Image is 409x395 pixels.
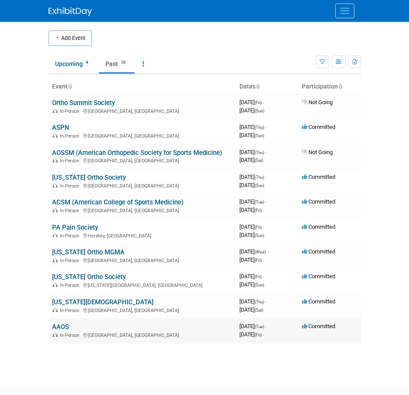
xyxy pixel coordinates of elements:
[60,233,82,239] span: In-Person
[255,300,264,304] span: (Thu)
[49,79,236,94] th: Event
[255,83,260,90] a: Sort by Start Date
[118,59,128,66] span: 10
[265,149,267,155] span: -
[255,175,264,180] span: (Thu)
[52,331,232,338] div: [GEOGRAPHIC_DATA], [GEOGRAPHIC_DATA]
[60,208,82,214] span: In-Person
[239,224,264,230] span: [DATE]
[239,182,264,188] span: [DATE]
[52,207,232,214] div: [GEOGRAPHIC_DATA], [GEOGRAPHIC_DATA]
[52,323,69,331] a: AAOS
[60,308,82,313] span: In-Person
[52,273,126,281] a: [US_STATE] Ortho Society
[265,323,267,329] span: -
[267,248,268,255] span: -
[255,283,264,287] span: (Sun)
[302,149,333,155] span: Not Going
[265,198,267,205] span: -
[255,233,264,238] span: (Sun)
[239,124,267,130] span: [DATE]
[52,332,58,337] img: In-Person Event
[298,79,361,94] th: Participation
[52,306,232,313] div: [GEOGRAPHIC_DATA], [GEOGRAPHIC_DATA]
[255,183,264,188] span: (Sun)
[60,332,82,338] span: In-Person
[49,56,97,72] a: Upcoming4
[99,56,134,72] a: Past10
[255,308,263,313] span: (Sat)
[265,298,267,305] span: -
[239,99,264,105] span: [DATE]
[335,3,354,18] button: Menu
[52,248,124,256] a: [US_STATE] Ortho MGMA
[49,7,92,16] img: ExhibitDay
[52,308,58,312] img: In-Person Event
[52,132,232,139] div: [GEOGRAPHIC_DATA], [GEOGRAPHIC_DATA]
[52,157,232,164] div: [GEOGRAPHIC_DATA], [GEOGRAPHIC_DATA]
[239,248,268,255] span: [DATE]
[263,99,264,105] span: -
[52,99,115,107] a: Ortho Summit Society
[239,273,264,280] span: [DATE]
[255,150,264,155] span: (Thu)
[302,224,335,230] span: Committed
[60,258,82,263] span: In-Person
[255,200,264,204] span: (Tue)
[52,124,69,132] a: ASPN
[52,232,232,239] div: Hershey, [GEOGRAPHIC_DATA]
[255,100,262,105] span: (Fri)
[239,107,264,114] span: [DATE]
[255,324,264,329] span: (Tue)
[52,198,183,206] a: ACSM (American College of Sports Medicine)
[239,157,263,163] span: [DATE]
[239,306,263,313] span: [DATE]
[255,225,262,230] span: (Fri)
[239,331,262,338] span: [DATE]
[52,283,58,287] img: In-Person Event
[265,124,267,130] span: -
[49,30,92,46] button: Add Event
[52,233,58,237] img: In-Person Event
[239,207,262,213] span: [DATE]
[255,133,264,138] span: (Sun)
[302,273,335,280] span: Committed
[52,174,126,181] a: [US_STATE] Ortho Society
[52,133,58,138] img: In-Person Event
[239,198,267,205] span: [DATE]
[52,182,232,189] div: [GEOGRAPHIC_DATA], [GEOGRAPHIC_DATA]
[68,83,72,90] a: Sort by Event Name
[52,208,58,212] img: In-Person Event
[239,174,267,180] span: [DATE]
[52,224,98,231] a: PA Pain Society
[255,125,264,130] span: (Thu)
[52,183,58,188] img: In-Person Event
[255,109,264,113] span: (Sun)
[239,323,267,329] span: [DATE]
[263,273,264,280] span: -
[52,258,58,262] img: In-Person Event
[52,107,232,114] div: [GEOGRAPHIC_DATA], [GEOGRAPHIC_DATA]
[239,132,264,138] span: [DATE]
[239,149,267,155] span: [DATE]
[302,99,333,105] span: Not Going
[255,258,262,263] span: (Fri)
[236,79,298,94] th: Dates
[52,158,58,162] img: In-Person Event
[302,248,335,255] span: Committed
[52,257,232,263] div: [GEOGRAPHIC_DATA], [GEOGRAPHIC_DATA]
[52,149,222,157] a: AOSSM (American Orthopedic Society for Sports Medicine)
[60,133,82,139] span: In-Person
[302,298,335,305] span: Committed
[302,124,335,130] span: Committed
[60,183,82,189] span: In-Person
[255,274,262,279] span: (Fri)
[60,109,82,114] span: In-Person
[52,298,154,306] a: [US_STATE][DEMOGRAPHIC_DATA]
[265,174,267,180] span: -
[239,257,262,263] span: [DATE]
[302,323,335,329] span: Committed
[255,250,266,254] span: (Wed)
[60,283,82,288] span: In-Person
[255,208,262,213] span: (Fri)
